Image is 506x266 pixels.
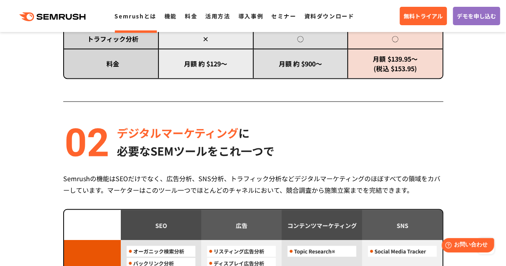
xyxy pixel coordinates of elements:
p: に [117,124,274,142]
td: トラフィック分析 [64,29,159,49]
a: 資料ダウンロード [304,12,354,20]
div: Semrushの機能はSEOだけでなく、広告分析、SNS分析、トラフィック分析などデジタルマーケティングのほぼすべての領域をカバーしています。マーケターはこのツール一つでほとんどのチャネルにおい... [63,173,443,196]
p: 必要なSEMツールをこれ一つで [117,142,274,160]
span: デモを申し込む [457,12,496,20]
td: 月額 約 $129～ [158,49,253,78]
a: 料金 [185,12,197,20]
a: 導入事例 [238,12,263,20]
td: × [158,29,253,49]
img: alt [63,124,111,160]
td: ◯ [253,29,348,49]
span: デジタルマーケティング [117,125,238,141]
td: 月額 約 $900～ [253,49,348,78]
a: 活用方法 [205,12,230,20]
td: ◯ [348,29,442,49]
a: セミナー [271,12,296,20]
a: 無料トライアル [400,7,447,25]
a: Semrushとは [114,12,156,20]
td: 月額 $139.95～ (税込 $153.95) [348,49,442,78]
a: 機能 [164,12,177,20]
iframe: Help widget launcher [435,235,497,257]
a: デモを申し込む [453,7,500,25]
td: 料金 [64,49,159,78]
span: 無料トライアル [404,12,443,20]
